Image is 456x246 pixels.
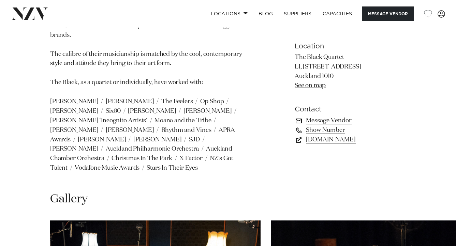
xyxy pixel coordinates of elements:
[317,6,358,21] a: Capacities
[295,135,406,145] a: [DOMAIN_NAME]
[253,6,278,21] a: BLOG
[278,6,317,21] a: SUPPLIERS
[295,105,406,115] h6: Contact
[295,83,326,89] a: See on map
[50,191,88,207] h2: Gallery
[295,116,406,126] a: Message Vendor
[295,126,406,135] a: Show Number
[295,53,406,91] p: The Black Quartet L1, [STREET_ADDRESS] Auckland 1010
[295,41,406,51] h6: Location
[11,7,48,20] img: nzv-logo.png
[205,6,253,21] a: Locations
[362,6,414,21] button: Message Vendor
